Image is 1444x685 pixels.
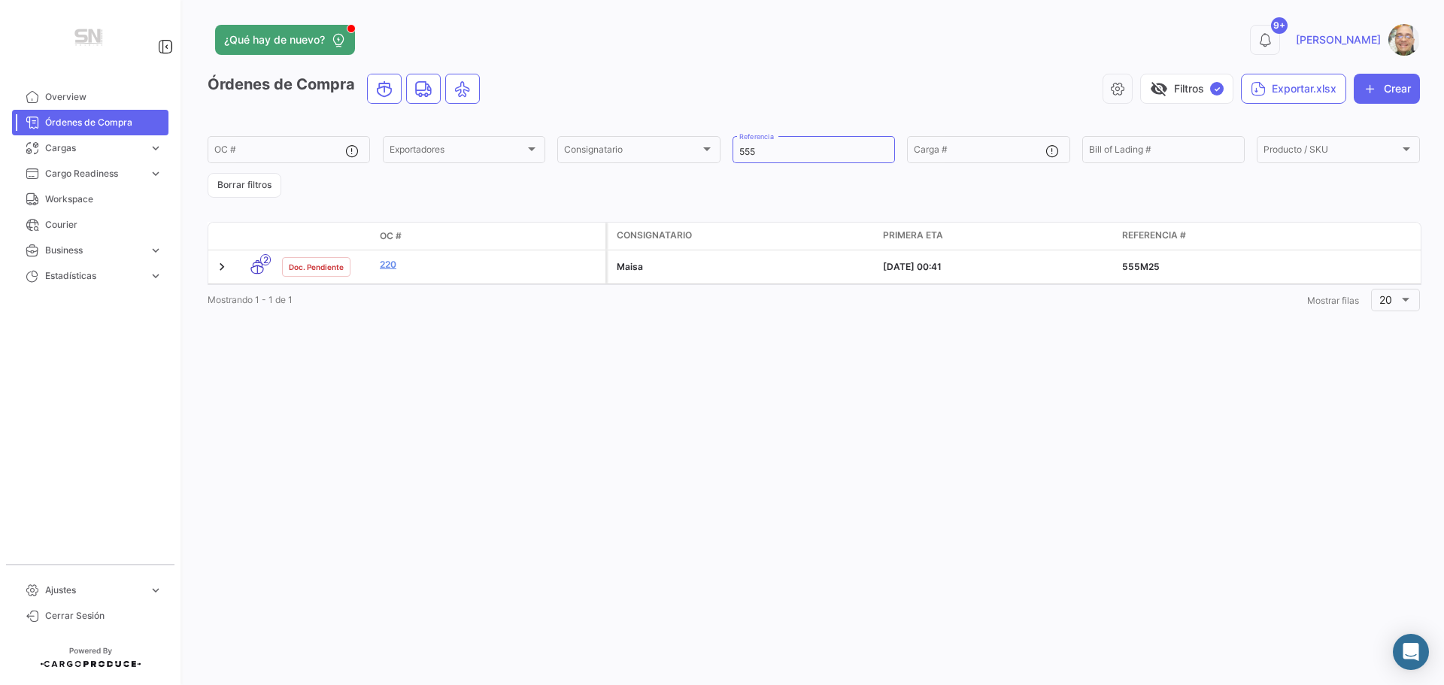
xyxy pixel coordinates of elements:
[1116,223,1423,250] datatable-header-cell: Referencia #
[877,223,1116,250] datatable-header-cell: Primera ETA
[374,223,605,249] datatable-header-cell: OC #
[446,74,479,103] button: Air
[45,192,162,206] span: Workspace
[238,230,276,242] datatable-header-cell: Modo de Transporte
[53,18,128,60] img: Manufactura+Logo.png
[276,230,374,242] datatable-header-cell: Estado Doc.
[45,141,143,155] span: Cargas
[564,147,699,157] span: Consignatario
[149,583,162,597] span: expand_more
[289,261,344,273] span: Doc. Pendiente
[260,254,271,265] span: 2
[45,218,162,232] span: Courier
[12,212,168,238] a: Courier
[1122,229,1186,242] span: Referencia #
[1140,74,1233,104] button: visibility_offFiltros✓
[1354,74,1420,104] button: Crear
[224,32,325,47] span: ¿Qué hay de nuevo?
[149,269,162,283] span: expand_more
[1263,147,1399,157] span: Producto / SKU
[12,110,168,135] a: Órdenes de Compra
[45,269,143,283] span: Estadísticas
[149,167,162,180] span: expand_more
[883,261,942,272] span: [DATE] 00:41
[215,25,355,55] button: ¿Qué hay de nuevo?
[1210,82,1224,95] span: ✓
[617,261,643,272] span: Maisa
[1241,74,1346,104] button: Exportar.xlsx
[617,229,692,242] span: Consignatario
[208,173,281,198] button: Borrar filtros
[608,223,877,250] datatable-header-cell: Consignatario
[208,74,484,104] h3: Órdenes de Compra
[45,609,162,623] span: Cerrar Sesión
[149,141,162,155] span: expand_more
[149,244,162,257] span: expand_more
[45,116,162,129] span: Órdenes de Compra
[380,258,599,271] a: 220
[380,229,402,243] span: OC #
[883,229,943,242] span: Primera ETA
[12,186,168,212] a: Workspace
[1296,32,1381,47] span: [PERSON_NAME]
[214,259,229,274] a: Expand/Collapse Row
[45,167,143,180] span: Cargo Readiness
[1122,261,1160,272] span: 555M25
[45,244,143,257] span: Business
[45,90,162,104] span: Overview
[45,583,143,597] span: Ajustes
[1307,295,1359,306] span: Mostrar filas
[1393,634,1429,670] div: Abrir Intercom Messenger
[390,147,525,157] span: Exportadores
[1150,80,1168,98] span: visibility_off
[1379,293,1392,306] span: 20
[208,294,293,305] span: Mostrando 1 - 1 de 1
[368,74,401,103] button: Ocean
[407,74,440,103] button: Land
[12,84,168,110] a: Overview
[1388,24,1420,56] img: Captura.PNG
